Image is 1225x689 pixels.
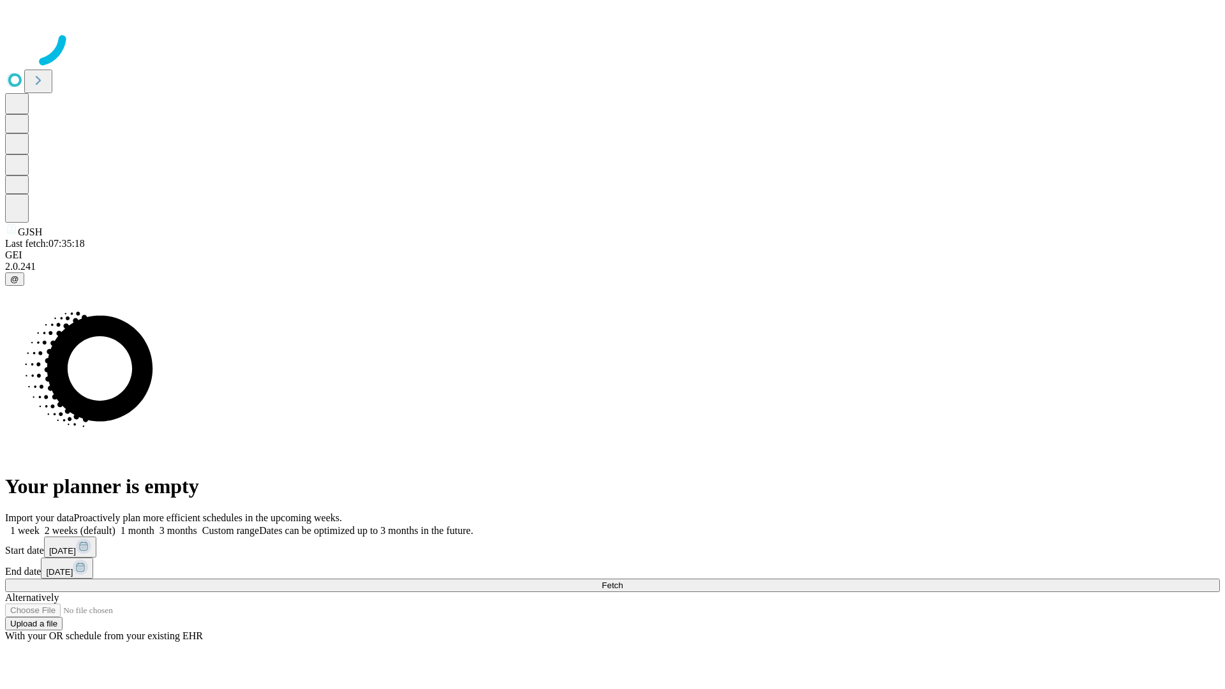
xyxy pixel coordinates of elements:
[5,537,1220,558] div: Start date
[10,525,40,536] span: 1 week
[121,525,154,536] span: 1 month
[45,525,115,536] span: 2 weeks (default)
[5,630,203,641] span: With your OR schedule from your existing EHR
[74,512,342,523] span: Proactively plan more efficient schedules in the upcoming weeks.
[5,238,85,249] span: Last fetch: 07:35:18
[44,537,96,558] button: [DATE]
[602,581,623,590] span: Fetch
[5,261,1220,272] div: 2.0.241
[202,525,259,536] span: Custom range
[5,558,1220,579] div: End date
[49,546,76,556] span: [DATE]
[46,567,73,577] span: [DATE]
[5,512,74,523] span: Import your data
[5,475,1220,498] h1: Your planner is empty
[41,558,93,579] button: [DATE]
[5,592,59,603] span: Alternatively
[259,525,473,536] span: Dates can be optimized up to 3 months in the future.
[5,272,24,286] button: @
[5,617,63,630] button: Upload a file
[18,226,42,237] span: GJSH
[10,274,19,284] span: @
[5,249,1220,261] div: GEI
[5,579,1220,592] button: Fetch
[160,525,197,536] span: 3 months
